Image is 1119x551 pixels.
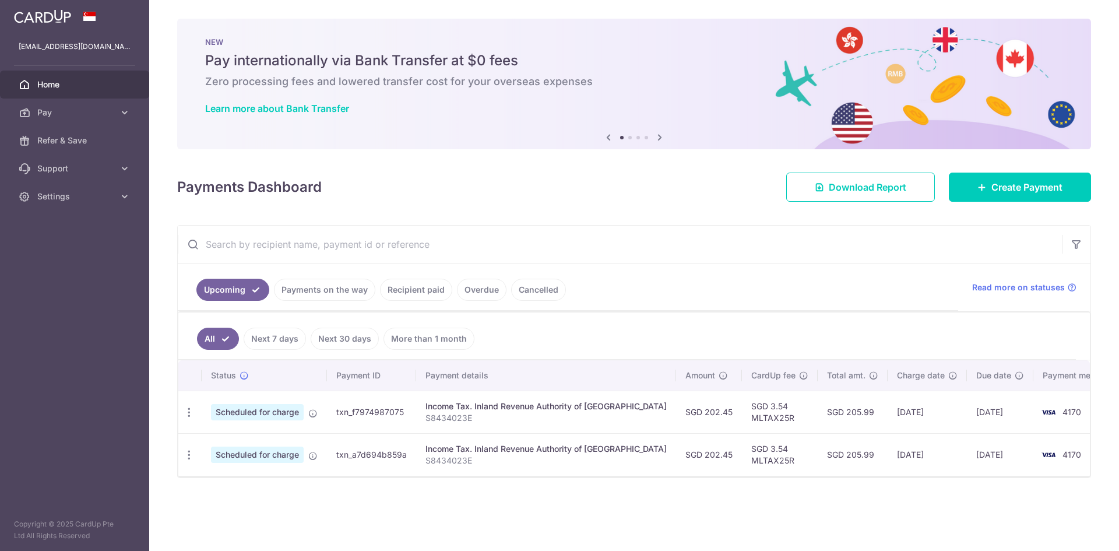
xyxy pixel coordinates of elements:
div: Income Tax. Inland Revenue Authority of [GEOGRAPHIC_DATA] [425,401,667,412]
a: Next 30 days [311,328,379,350]
td: txn_f7974987075 [327,391,416,433]
span: Settings [37,191,114,202]
td: [DATE] [888,391,967,433]
span: Refer & Save [37,135,114,146]
span: Charge date [897,370,945,381]
a: Read more on statuses [972,282,1076,293]
p: S8434023E [425,412,667,424]
th: Payment ID [327,360,416,391]
h4: Payments Dashboard [177,177,322,198]
span: Download Report [829,180,906,194]
td: SGD 202.45 [676,391,742,433]
span: Status [211,370,236,381]
span: Pay [37,107,114,118]
span: Support [37,163,114,174]
img: Bank Card [1037,405,1060,419]
span: 4170 [1062,450,1081,459]
a: All [197,328,239,350]
span: Scheduled for charge [211,404,304,420]
img: CardUp [14,9,71,23]
a: Cancelled [511,279,566,301]
input: Search by recipient name, payment id or reference [178,226,1062,263]
p: [EMAIL_ADDRESS][DOMAIN_NAME] [19,41,131,52]
a: Upcoming [196,279,269,301]
td: SGD 3.54 MLTAX25R [742,391,818,433]
span: Read more on statuses [972,282,1065,293]
td: [DATE] [967,433,1033,476]
a: Create Payment [949,173,1091,202]
h6: Zero processing fees and lowered transfer cost for your overseas expenses [205,75,1063,89]
th: Payment details [416,360,676,391]
a: Learn more about Bank Transfer [205,103,349,114]
a: Recipient paid [380,279,452,301]
div: Income Tax. Inland Revenue Authority of [GEOGRAPHIC_DATA] [425,443,667,455]
p: NEW [205,37,1063,47]
a: Overdue [457,279,506,301]
span: Home [37,79,114,90]
a: Download Report [786,173,935,202]
span: CardUp fee [751,370,796,381]
span: Due date [976,370,1011,381]
p: S8434023E [425,455,667,466]
a: More than 1 month [383,328,474,350]
td: txn_a7d694b859a [327,433,416,476]
img: Bank transfer banner [177,19,1091,149]
a: Next 7 days [244,328,306,350]
span: Scheduled for charge [211,447,304,463]
td: [DATE] [888,433,967,476]
span: 4170 [1062,407,1081,417]
td: SGD 202.45 [676,433,742,476]
span: Create Payment [991,180,1062,194]
td: SGD 205.99 [818,391,888,433]
h5: Pay internationally via Bank Transfer at $0 fees [205,51,1063,70]
td: SGD 205.99 [818,433,888,476]
span: Total amt. [827,370,865,381]
img: Bank Card [1037,448,1060,462]
span: Amount [685,370,715,381]
td: SGD 3.54 MLTAX25R [742,433,818,476]
td: [DATE] [967,391,1033,433]
a: Payments on the way [274,279,375,301]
